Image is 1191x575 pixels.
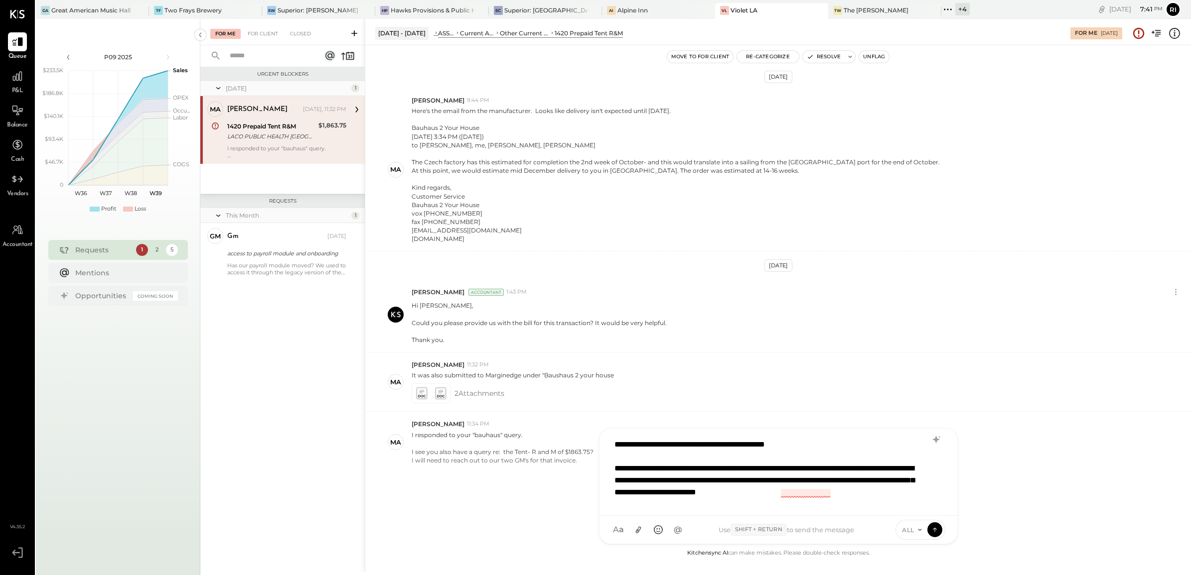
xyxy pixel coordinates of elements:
[1165,1,1181,17] button: Ri
[60,181,63,188] text: 0
[667,51,734,63] button: Move to for client
[609,521,627,539] button: Aa
[720,6,729,15] div: VL
[617,6,648,14] div: Alpine Inn
[0,101,34,130] a: Balance
[607,6,616,15] div: AI
[136,244,148,256] div: 1
[1101,30,1118,37] div: [DATE]
[1109,4,1163,14] div: [DATE]
[460,29,495,37] div: Current Assets
[74,190,87,197] text: W36
[0,135,34,164] a: Cash
[2,240,33,249] span: Accountant
[45,158,63,165] text: $46.7K
[902,526,914,534] span: ALL
[351,84,359,92] div: 1
[44,113,63,119] text: $140.1K
[390,377,401,387] div: Ma
[0,67,34,96] a: P&L
[412,123,941,243] div: Bauhaus 2 Your House [DATE] 3:34 PM ([DATE]) to [PERSON_NAME], me, [PERSON_NAME], [PERSON_NAME] T...
[226,211,349,220] div: This Month
[151,244,163,256] div: 2
[438,29,455,37] div: ASSETS
[43,67,63,74] text: $233.5K
[412,288,464,296] span: [PERSON_NAME]
[1097,4,1107,14] div: copy link
[327,232,346,240] div: [DATE]
[149,190,161,197] text: W39
[173,94,189,101] text: OPEX
[390,165,401,174] div: Ma
[75,268,173,278] div: Mentions
[859,51,889,63] button: Unflag
[173,161,189,168] text: COGS
[75,291,128,301] div: Opportunities
[803,51,845,63] button: Resolve
[412,96,464,105] span: [PERSON_NAME]
[12,87,23,96] span: P&L
[51,6,131,14] div: Great American Music Hall
[205,71,360,78] div: Urgent Blockers
[687,524,886,536] div: Use to send the message
[166,244,178,256] div: 5
[504,6,587,14] div: Superior: [GEOGRAPHIC_DATA]
[764,71,792,83] div: [DATE]
[468,289,504,296] div: Accountant
[380,6,389,15] div: HP
[494,6,503,15] div: SC
[0,170,34,199] a: Vendors
[101,205,116,213] div: Profit
[412,431,594,465] p: I responded to your "bauhaus" query.
[506,288,527,296] span: 1:43 PM
[467,420,489,428] span: 11:34 PM
[164,6,222,14] div: Two Frays Brewery
[737,51,799,63] button: Re-Categorize
[0,32,34,61] a: Queue
[227,105,288,115] div: [PERSON_NAME]
[173,114,188,121] text: Labor
[8,52,27,61] span: Queue
[391,6,473,14] div: Hawks Provisions & Public House
[227,262,346,276] div: Has our payroll module moved? We used to access it through the legacy version of the website. Whe...
[267,6,276,15] div: SW
[227,121,315,131] div: 1420 Prepaid Tent R&M
[133,291,178,301] div: Coming Soon
[351,212,359,220] div: 1
[173,67,188,74] text: Sales
[0,221,34,249] a: Accountant
[173,107,190,114] text: Occu...
[318,120,346,130] div: $1,863.75
[390,438,401,447] div: Ma
[674,525,682,535] span: @
[41,6,50,15] div: GA
[7,190,28,199] span: Vendors
[210,29,241,39] div: For Me
[303,106,346,114] div: [DATE], 11:32 PM
[227,231,239,241] div: gm
[75,245,131,255] div: Requests
[619,525,624,535] span: a
[833,6,842,15] div: TW
[42,90,63,97] text: $186.8K
[669,521,687,539] button: @
[210,105,221,114] div: Ma
[412,420,464,428] span: [PERSON_NAME]
[1075,29,1097,37] div: For Me
[227,131,315,141] div: LACO PUBLIC HEALTH [GEOGRAPHIC_DATA] [GEOGRAPHIC_DATA]
[154,6,163,15] div: TF
[731,524,787,536] span: Shift + Return
[226,84,349,93] div: [DATE]
[454,383,504,403] span: 2 Attachment s
[764,259,792,272] div: [DATE]
[285,29,316,39] div: Closed
[11,155,24,164] span: Cash
[731,6,757,14] div: Violet LA
[412,448,594,456] div: I see you also have a query re: the Tent- R and M of $1863.75?
[412,360,464,369] span: [PERSON_NAME]
[7,121,28,130] span: Balance
[124,190,137,197] text: W38
[467,97,489,105] span: 9:44 PM
[500,29,550,37] div: Other Current Assets
[210,231,221,241] div: gm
